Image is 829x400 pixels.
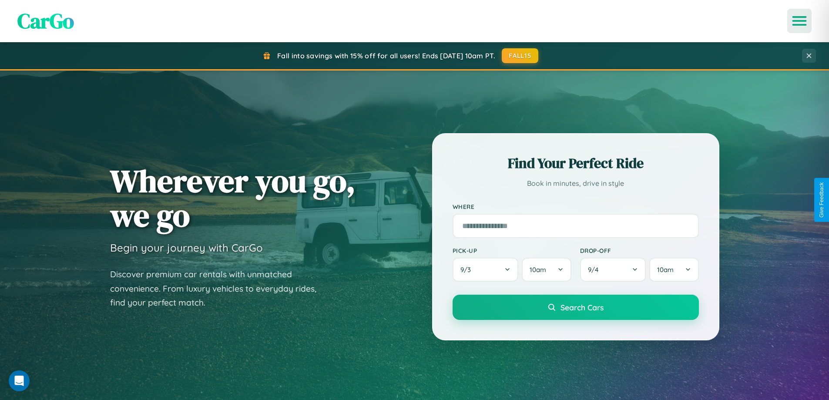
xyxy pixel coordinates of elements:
h1: Wherever you go, we go [110,164,356,232]
span: CarGo [17,7,74,35]
span: Fall into savings with 15% off for all users! Ends [DATE] 10am PT. [277,51,495,60]
button: 9/4 [580,258,646,282]
div: Open Intercom Messenger [9,370,30,391]
p: Book in minutes, drive in style [453,177,699,190]
button: Search Cars [453,295,699,320]
span: 9 / 3 [460,266,475,274]
h3: Begin your journey with CarGo [110,241,263,254]
button: Open menu [787,9,812,33]
button: 10am [649,258,698,282]
label: Pick-up [453,247,571,254]
button: 10am [522,258,571,282]
label: Drop-off [580,247,699,254]
div: Give Feedback [819,182,825,218]
h2: Find Your Perfect Ride [453,154,699,173]
button: FALL15 [502,48,538,63]
p: Discover premium car rentals with unmatched convenience. From luxury vehicles to everyday rides, ... [110,267,328,310]
span: 9 / 4 [588,266,603,274]
span: 10am [657,266,674,274]
span: Search Cars [560,303,604,312]
button: 9/3 [453,258,519,282]
label: Where [453,203,699,210]
span: 10am [530,266,546,274]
